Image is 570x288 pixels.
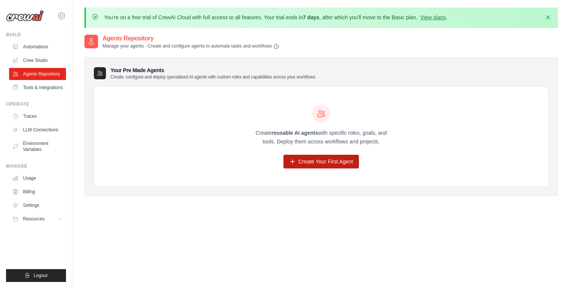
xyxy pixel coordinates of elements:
[103,34,279,43] h2: Agents Repository
[110,74,316,80] p: Create, configure and deploy specialized AI agents with custom roles and capabilities across your...
[23,216,44,222] span: Resources
[104,14,447,21] p: You're on a free trial of CrewAI Cloud with full access to all features. Your trial ends in , aft...
[9,186,66,198] a: Billing
[9,172,66,184] a: Usage
[9,213,66,225] button: Resources
[9,124,66,136] a: LLM Connections
[6,163,66,169] div: Manage
[103,43,279,49] p: Manage your agents - Create and configure agents to automate tasks and workflows
[9,41,66,53] a: Automations
[271,130,318,136] strong: reusable AI agents
[110,66,316,80] h3: Your Pre Made Agents
[6,32,66,38] div: Build
[249,129,394,146] p: Create with specific roles, goals, and tools. Deploy them across workflows and projects.
[6,10,44,22] img: Logo
[9,137,66,156] a: Environment Variables
[303,14,319,20] strong: 7 days
[9,68,66,80] a: Agents Repository
[420,14,446,20] a: View plans
[9,110,66,122] a: Traces
[9,82,66,94] a: Tools & Integrations
[283,155,359,168] a: Create Your First Agent
[6,101,66,107] div: Operate
[6,269,66,282] button: Logout
[9,54,66,66] a: Crew Studio
[9,199,66,211] a: Settings
[34,273,47,279] span: Logout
